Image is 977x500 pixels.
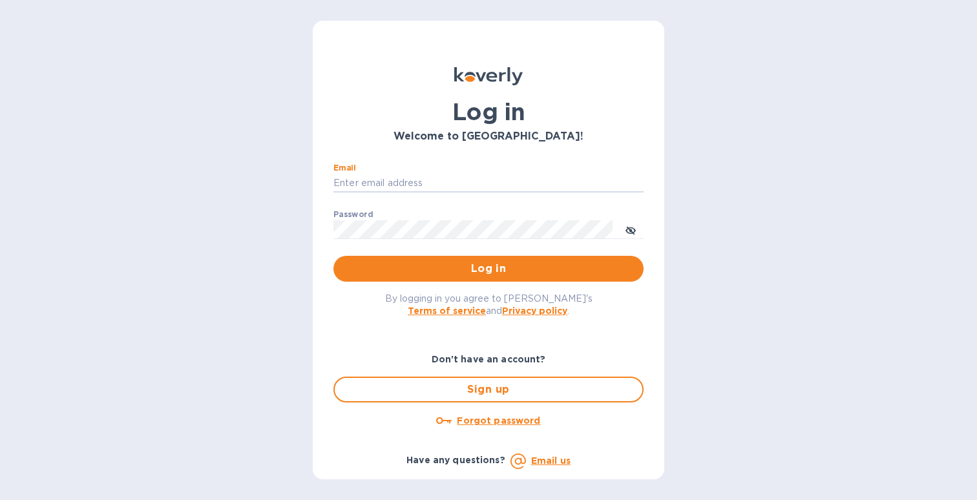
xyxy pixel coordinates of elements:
[333,256,644,282] button: Log in
[344,261,633,276] span: Log in
[345,382,632,397] span: Sign up
[333,98,644,125] h1: Log in
[333,164,356,172] label: Email
[502,306,567,316] a: Privacy policy
[333,377,644,402] button: Sign up
[618,216,644,242] button: toggle password visibility
[457,415,540,426] u: Forgot password
[531,455,571,466] a: Email us
[385,293,593,316] span: By logging in you agree to [PERSON_NAME]'s and .
[333,130,644,143] h3: Welcome to [GEOGRAPHIC_DATA]!
[432,354,546,364] b: Don't have an account?
[406,455,505,465] b: Have any questions?
[333,211,373,218] label: Password
[454,67,523,85] img: Koverly
[333,174,644,193] input: Enter email address
[408,306,486,316] a: Terms of service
